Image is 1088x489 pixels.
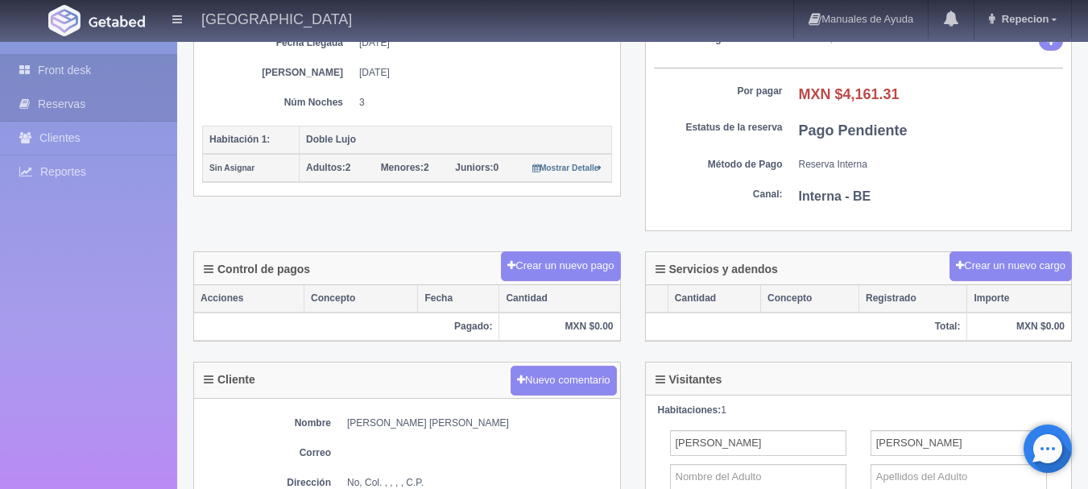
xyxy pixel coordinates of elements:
[799,86,900,102] b: MXN $4,161.31
[209,164,254,172] small: Sin Asignar
[656,374,722,386] h4: Visitantes
[381,162,424,173] strong: Menores:
[871,430,1047,456] input: Apellidos del Adulto
[646,313,967,341] th: Total:
[455,162,493,173] strong: Juniors:
[194,285,304,313] th: Acciones
[202,446,331,460] dt: Correo
[300,126,612,154] th: Doble Lujo
[214,66,343,80] dt: [PERSON_NAME]
[799,122,908,139] b: Pago Pendiente
[214,96,343,110] dt: Núm Noches
[656,263,778,276] h4: Servicios y adendos
[359,66,600,80] dd: [DATE]
[194,313,499,341] th: Pagado:
[670,430,846,456] input: Nombre del Adulto
[799,158,1064,172] dd: Reserva Interna
[658,404,1060,417] div: 1
[949,251,1072,281] button: Crear un nuevo cargo
[532,164,602,172] small: Mostrar Detalle
[204,263,310,276] h4: Control de pagos
[532,162,602,173] a: Mostrar Detalle
[48,5,81,36] img: Getabed
[658,404,722,416] strong: Habitaciones:
[359,96,600,110] dd: 3
[511,366,617,396] button: Nuevo comentario
[89,15,145,27] img: Getabed
[418,285,499,313] th: Fecha
[347,416,612,430] dd: [PERSON_NAME] [PERSON_NAME]
[214,36,343,50] dt: Fecha Llegada
[501,251,620,281] button: Crear un nuevo pago
[304,285,418,313] th: Concepto
[654,121,783,135] dt: Estatus de la reserva
[799,33,853,44] b: - MXN $0.00
[499,285,620,313] th: Cantidad
[202,416,331,430] dt: Nombre
[761,285,859,313] th: Concepto
[654,158,783,172] dt: Método de Pago
[799,189,871,203] b: Interna - BE
[967,285,1071,313] th: Importe
[306,162,345,173] strong: Adultos:
[967,313,1071,341] th: MXN $0.00
[668,285,760,313] th: Cantidad
[359,36,600,50] dd: [DATE]
[998,13,1049,25] span: Repecion
[859,285,967,313] th: Registrado
[209,134,270,145] b: Habitación 1:
[654,85,783,98] dt: Por pagar
[204,374,255,386] h4: Cliente
[201,8,352,28] h4: [GEOGRAPHIC_DATA]
[499,313,620,341] th: MXN $0.00
[654,188,783,201] dt: Canal:
[455,162,498,173] span: 0
[381,162,429,173] span: 2
[306,162,350,173] span: 2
